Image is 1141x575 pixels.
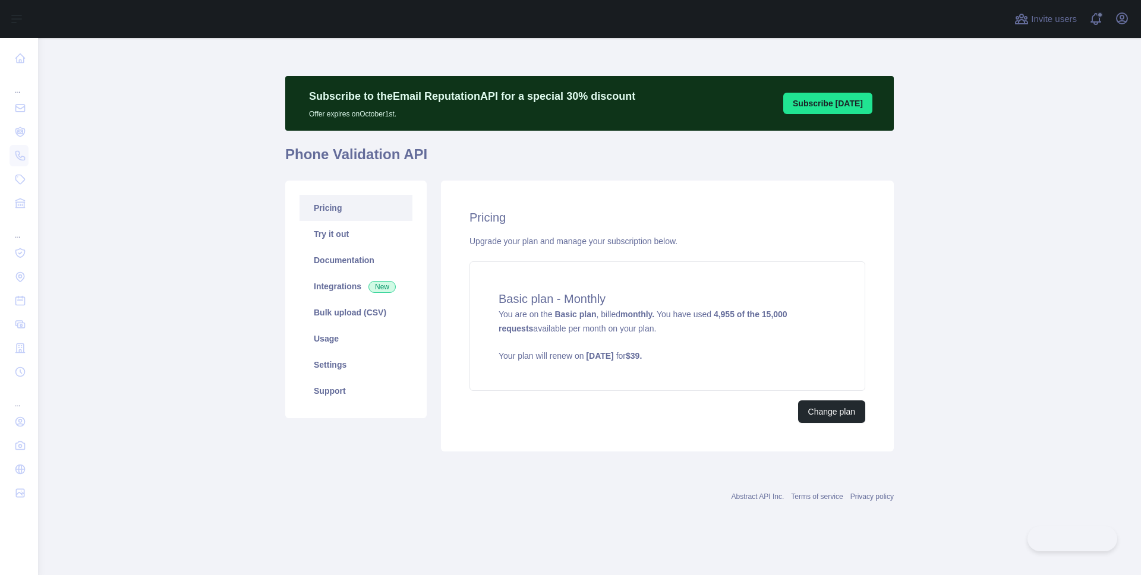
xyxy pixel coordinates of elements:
[300,195,412,221] a: Pricing
[499,309,787,333] strong: 4,955 of the 15,000 requests
[798,400,865,423] button: Change plan
[10,385,29,409] div: ...
[300,326,412,352] a: Usage
[469,235,865,247] div: Upgrade your plan and manage your subscription below.
[300,352,412,378] a: Settings
[783,93,872,114] button: Subscribe [DATE]
[300,273,412,299] a: Integrations New
[309,105,635,119] p: Offer expires on October 1st.
[1012,10,1079,29] button: Invite users
[300,378,412,404] a: Support
[10,71,29,95] div: ...
[626,351,642,361] strong: $ 39 .
[620,309,654,319] strong: monthly.
[300,247,412,273] a: Documentation
[499,290,836,307] h4: Basic plan - Monthly
[309,88,635,105] p: Subscribe to the Email Reputation API for a special 30 % discount
[850,492,894,501] a: Privacy policy
[300,299,412,326] a: Bulk upload (CSV)
[554,309,596,319] strong: Basic plan
[586,351,613,361] strong: [DATE]
[469,209,865,226] h2: Pricing
[732,492,784,501] a: Abstract API Inc.
[10,216,29,240] div: ...
[285,145,894,173] h1: Phone Validation API
[499,309,836,362] span: You are on the , billed You have used available per month on your plan.
[368,281,396,293] span: New
[1031,12,1077,26] span: Invite users
[791,492,843,501] a: Terms of service
[300,221,412,247] a: Try it out
[499,350,836,362] p: Your plan will renew on for
[1027,526,1117,551] iframe: Toggle Customer Support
